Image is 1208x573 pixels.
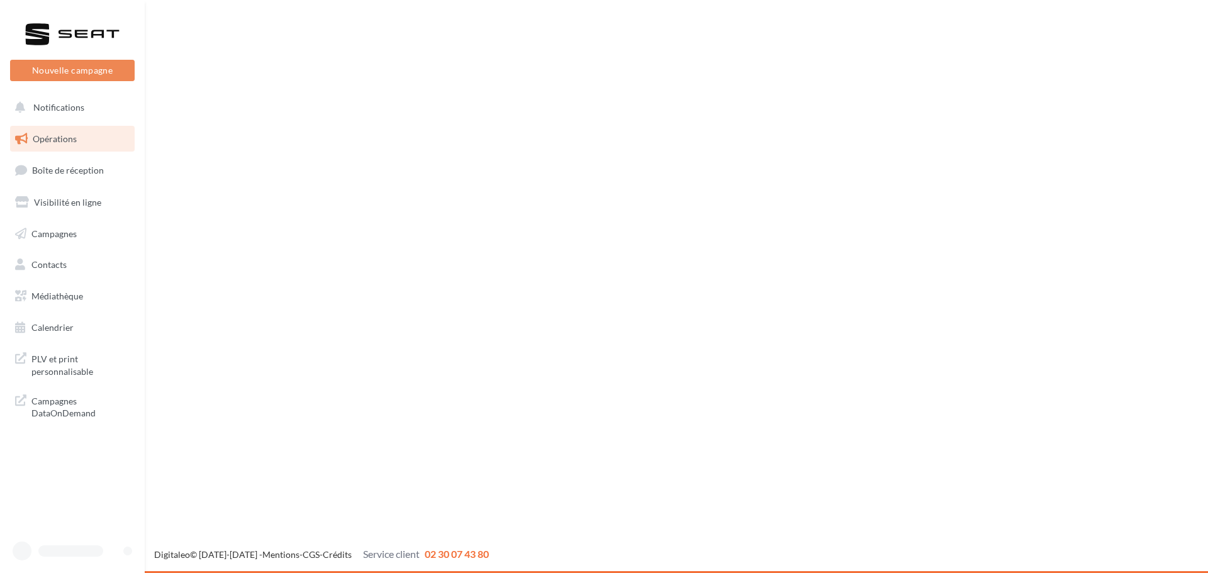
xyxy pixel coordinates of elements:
[31,322,74,333] span: Calendrier
[10,60,135,81] button: Nouvelle campagne
[8,283,137,309] a: Médiathèque
[8,252,137,278] a: Contacts
[8,157,137,184] a: Boîte de réception
[31,392,130,420] span: Campagnes DataOnDemand
[363,548,420,560] span: Service client
[323,549,352,560] a: Crédits
[33,133,77,144] span: Opérations
[154,549,489,560] span: © [DATE]-[DATE] - - -
[32,165,104,175] span: Boîte de réception
[8,221,137,247] a: Campagnes
[31,350,130,377] span: PLV et print personnalisable
[8,189,137,216] a: Visibilité en ligne
[8,387,137,425] a: Campagnes DataOnDemand
[8,126,137,152] a: Opérations
[31,259,67,270] span: Contacts
[31,291,83,301] span: Médiathèque
[425,548,489,560] span: 02 30 07 43 80
[154,549,190,560] a: Digitaleo
[31,228,77,238] span: Campagnes
[34,197,101,208] span: Visibilité en ligne
[8,314,137,341] a: Calendrier
[8,345,137,382] a: PLV et print personnalisable
[262,549,299,560] a: Mentions
[33,102,84,113] span: Notifications
[303,549,320,560] a: CGS
[8,94,132,121] button: Notifications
